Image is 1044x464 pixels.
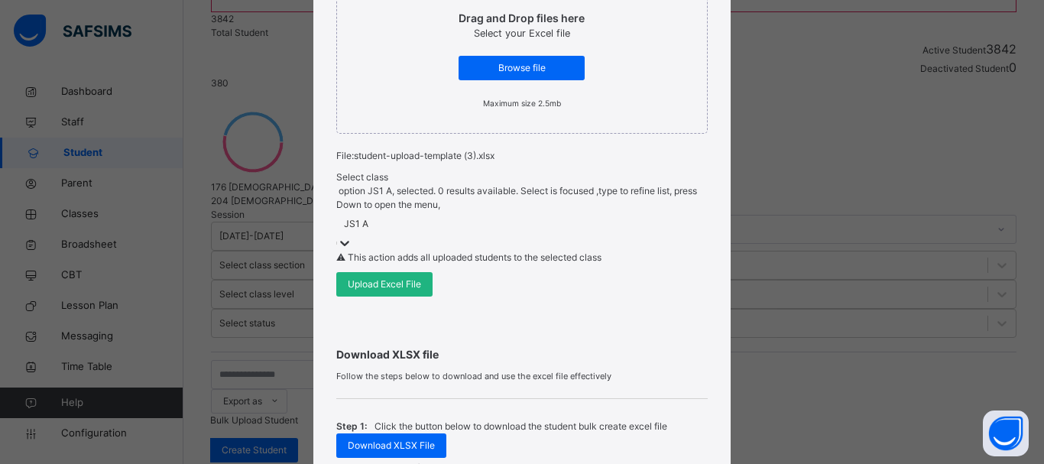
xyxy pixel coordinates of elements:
button: Open asap [983,410,1029,456]
span: 0 results available. Select is focused ,type to refine list, press Down to open the menu, [336,185,697,210]
div: JS1 A [344,217,368,231]
span: Step 1: [336,420,367,433]
span: Follow the steps below to download and use the excel file effectively [336,370,708,383]
span: Upload Excel File [348,277,421,291]
p: Click the button below to download the student bulk create excel file [374,420,667,433]
span: option JS1 A, selected. [336,185,436,196]
p: Drag and Drop files here [459,10,585,26]
p: File: student-upload-template (3).xlsx [336,149,708,163]
span: Download XLSX file [336,346,708,362]
span: Browse file [470,61,573,75]
span: Select your Excel file [474,28,570,39]
span: Select class [336,171,388,183]
p: ⚠ This action adds all uploaded students to the selected class [336,251,708,264]
span: Download XLSX File [348,439,435,453]
small: Maximum size 2.5mb [483,99,561,108]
